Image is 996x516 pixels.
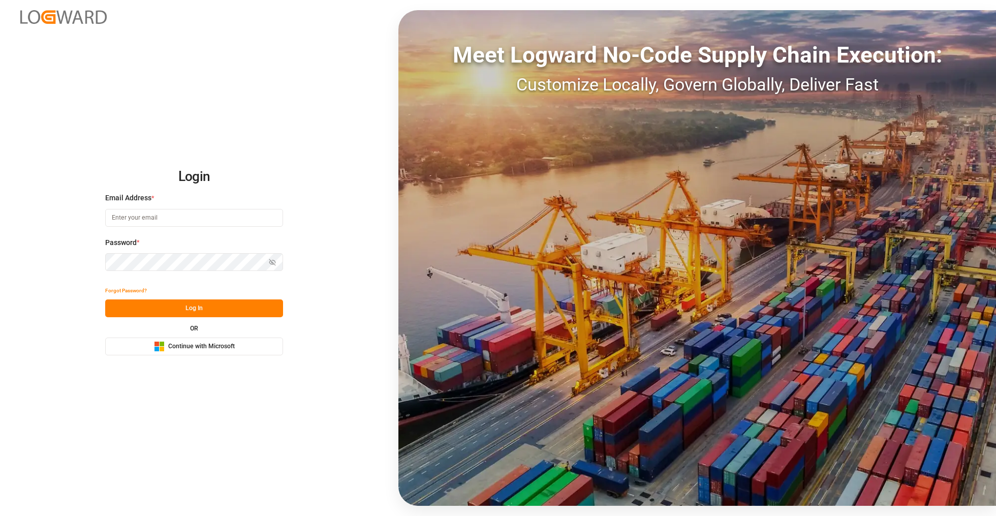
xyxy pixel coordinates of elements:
img: Logward_new_orange.png [20,10,107,24]
span: Password [105,237,137,248]
button: Log In [105,299,283,317]
small: OR [190,325,198,331]
div: Meet Logward No-Code Supply Chain Execution: [398,38,996,72]
span: Email Address [105,193,151,203]
input: Enter your email [105,209,283,227]
button: Continue with Microsoft [105,338,283,355]
h2: Login [105,161,283,193]
button: Forgot Password? [105,282,147,299]
div: Customize Locally, Govern Globally, Deliver Fast [398,72,996,98]
span: Continue with Microsoft [168,342,235,351]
